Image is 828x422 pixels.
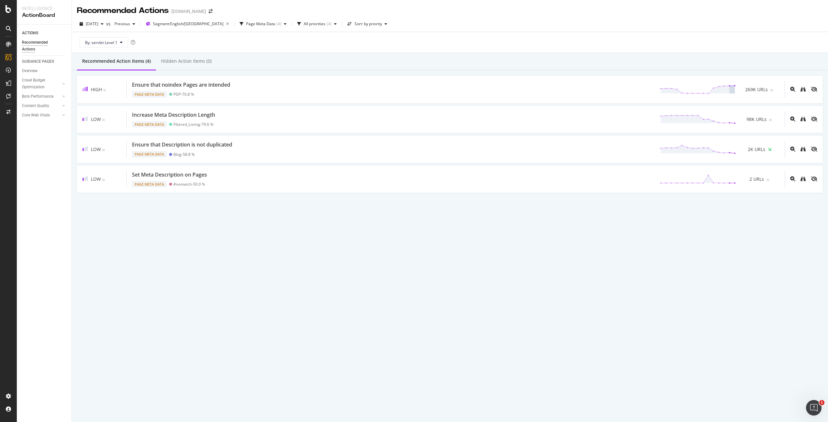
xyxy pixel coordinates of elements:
div: Hidden Action Items (0) [161,58,212,64]
a: Core Web Vitals [22,112,60,119]
a: Content Quality [22,103,60,109]
img: Equal [769,119,772,121]
img: Equal [102,179,105,181]
div: Page Meta Data [132,151,167,157]
div: Crawl Budget Optimization [22,77,56,91]
div: #nomatch - 50.0 % [173,182,205,187]
span: vs [106,21,112,27]
div: magnifying-glass-plus [790,146,795,152]
span: 2K URLs [748,146,765,153]
img: Equal [102,149,105,151]
div: Page Meta Data [132,91,167,98]
span: Low [91,176,101,182]
img: Equal [102,119,105,121]
span: Low [91,146,101,152]
div: Ensure that noindex Pages are intended [132,81,230,89]
div: binoculars [801,87,806,92]
div: eye-slash [811,176,817,181]
div: Core Web Vitals [22,112,50,119]
div: magnifying-glass-plus [790,87,795,92]
span: Low [91,116,101,122]
div: All priorities [304,22,325,26]
a: binoculars [801,146,806,152]
div: Recommended Actions [77,5,169,16]
div: Overview [22,68,38,74]
img: Equal [770,89,773,91]
a: ACTIONS [22,30,67,37]
div: binoculars [801,146,806,152]
div: binoculars [801,176,806,181]
span: 2025 Aug. 1st [86,21,98,27]
div: eye-slash [811,87,817,92]
div: Page Meta Data [132,121,167,128]
div: Intelligence [22,5,66,12]
div: ActionBoard [22,12,66,19]
iframe: Intercom live chat [806,400,822,416]
div: eye-slash [811,116,817,122]
button: [DATE] [77,19,106,29]
button: Previous [112,19,138,29]
div: Filtered_Listing - 79.6 % [173,122,213,127]
div: Ensure that Description is not duplicated [132,141,232,148]
span: 2 URLs [749,176,764,182]
div: PDP - 70.8 % [173,92,194,97]
div: Content Quality [22,103,49,109]
a: binoculars [801,176,806,182]
button: Segment:English/[GEOGRAPHIC_DATA] [143,19,232,29]
a: Bots Performance [22,93,60,100]
a: binoculars [801,86,806,92]
button: All priorities(4) [295,19,339,29]
a: Overview [22,68,67,74]
button: By: servlet Level 1 [80,37,128,48]
div: Page Meta Data [132,181,167,188]
div: ( 4 ) [327,22,332,26]
span: 98K URLs [746,116,767,123]
span: 1 [819,400,824,405]
div: eye-slash [811,146,817,152]
div: ACTIONS [22,30,38,37]
div: Recommended Action Items (4) [82,58,151,64]
div: arrow-right-arrow-left [209,9,212,14]
div: Page Meta Data [246,22,275,26]
div: Increase Meta Description Length [132,111,215,119]
span: 269K URLs [745,86,768,93]
a: binoculars [801,116,806,122]
div: Blog - 58.8 % [173,152,195,157]
img: Equal [103,89,106,91]
button: Page Meta Data(4) [237,19,289,29]
div: magnifying-glass-plus [790,176,795,181]
a: GUIDANCE PAGES [22,58,67,65]
div: GUIDANCE PAGES [22,58,54,65]
a: Recommended Actions [22,39,67,53]
div: Recommended Actions [22,39,61,53]
img: Equal [767,179,769,181]
a: Crawl Budget Optimization [22,77,60,91]
div: [DOMAIN_NAME] [171,8,206,15]
span: By: servlet Level 1 [85,40,117,45]
div: magnifying-glass-plus [790,116,795,122]
div: Bots Performance [22,93,53,100]
span: Segment: English/[GEOGRAPHIC_DATA] [153,21,223,27]
div: Sort: by priority [354,22,382,26]
div: ( 4 ) [277,22,281,26]
div: Set Meta Description on Pages [132,171,207,179]
button: Sort: by priority [345,19,390,29]
span: Previous [112,21,130,27]
span: High [91,86,102,92]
